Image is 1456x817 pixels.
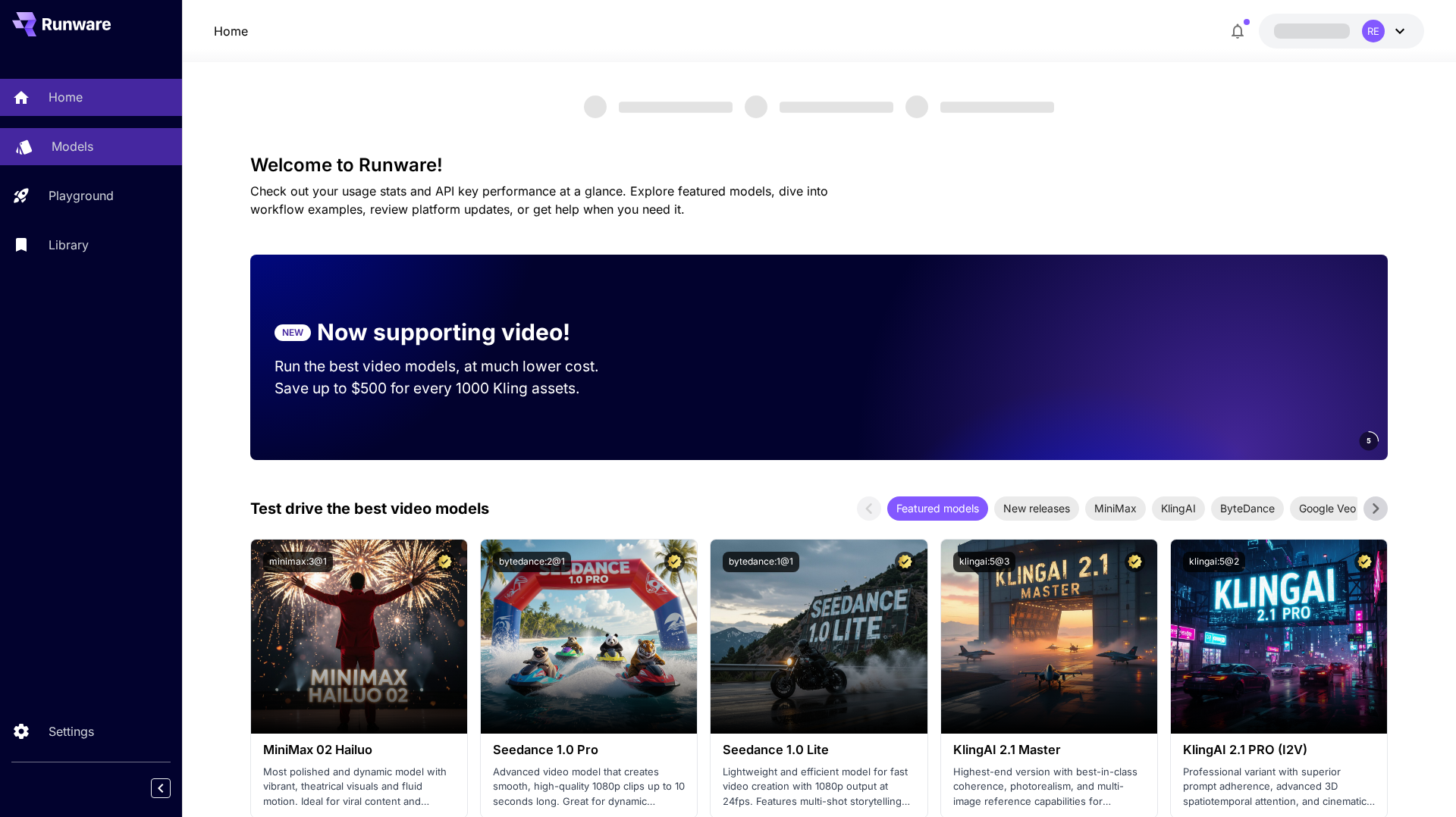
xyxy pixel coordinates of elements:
[493,743,685,757] h3: Seedance 1.0 Pro
[1211,496,1284,521] div: ByteDance
[275,355,628,377] p: Run the best video models, at much lower cost.
[49,236,89,254] p: Library
[493,552,571,572] button: bytedance:2@1
[1085,496,1146,521] div: MiniMax
[941,540,1157,734] img: alt
[1211,500,1284,516] span: ByteDance
[162,775,182,802] div: Collapse sidebar
[1183,765,1375,809] p: Professional variant with superior prompt adherence, advanced 3D spatiotemporal attention, and ci...
[52,137,93,155] p: Models
[994,496,1079,521] div: New releases
[723,552,799,572] button: bytedance:1@1
[263,743,455,757] h3: MiniMax 02 Hailuo
[953,552,1015,572] button: klingai:5@3
[214,22,248,40] a: Home
[887,496,988,521] div: Featured models
[994,500,1079,516] span: New releases
[664,552,685,572] button: Certified Model – Vetted for best performance and includes a commercial license.
[1171,540,1387,734] img: alt
[723,743,915,757] h3: Seedance 1.0 Lite
[1152,496,1205,521] div: KlingAI
[49,186,114,205] p: Playground
[1183,552,1245,572] button: klingai:5@2
[1367,435,1371,446] span: 5
[1354,552,1375,572] button: Certified Model – Vetted for best performance and includes a commercial license.
[49,722,94,740] p: Settings
[435,552,455,572] button: Certified Model – Vetted for best performance and includes a commercial license.
[481,540,697,734] img: alt
[953,765,1145,809] p: Highest-end version with best-in-class coherence, photorealism, and multi-image reference capabil...
[493,765,685,809] p: Advanced video model that creates smooth, high-quality 1080p clips up to 10 seconds long. Great f...
[250,497,489,520] p: Test drive the best video models
[1362,20,1385,42] div: RE
[49,88,83,106] p: Home
[214,22,248,40] nav: breadcrumb
[953,743,1145,757] h3: KlingAI 2.1 Master
[251,540,467,734] img: alt
[1183,743,1375,757] h3: KlingAI 2.1 PRO (I2V)
[711,540,927,734] img: alt
[1125,552,1145,572] button: Certified Model – Vetted for best performance and includes a commercial license.
[1152,500,1205,516] span: KlingAI
[263,765,455,809] p: Most polished and dynamic model with vibrant, theatrical visuals and fluid motion. Ideal for vira...
[1290,500,1365,516] span: Google Veo
[723,765,915,809] p: Lightweight and efficient model for fast video creation with 1080p output at 24fps. Features mult...
[1259,14,1424,49] button: RE
[887,500,988,516] span: Featured models
[250,155,1388,176] h3: Welcome to Runware!
[1085,500,1146,516] span: MiniMax
[1290,496,1365,521] div: Google Veo
[895,552,915,572] button: Certified Model – Vetted for best performance and includes a commercial license.
[151,778,171,798] button: Collapse sidebar
[250,183,828,217] span: Check out your usage stats and API key performance at a glance. Explore featured models, dive int...
[275,377,628,399] p: Save up to $500 for every 1000 Kling assets.
[317,315,570,349] p: Now supporting video!
[263,552,333,572] button: minimax:3@1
